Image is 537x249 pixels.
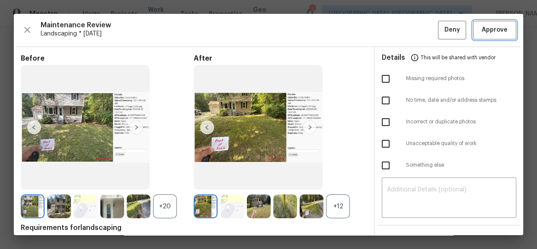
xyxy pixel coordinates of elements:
[200,120,214,134] img: left-chevron-button-url
[326,194,350,218] div: +12
[406,140,516,147] span: Unacceptable quality of work
[406,162,516,169] span: Something else
[41,21,438,29] span: Maintenance Review
[41,29,438,38] span: Landscaping * [DATE]
[482,25,508,36] span: Approve
[303,120,316,134] img: right-chevron-button-url
[421,47,495,68] span: This will be shared with vendor
[375,111,523,133] div: Incorrect or duplicate photos
[375,90,523,111] div: No time, date and/or address stamps
[194,54,367,63] span: After
[382,47,405,68] span: Details
[375,68,523,90] div: Missing required photos
[444,25,460,36] span: Deny
[375,155,523,176] div: Something else
[406,97,516,104] span: No time, date and/or address stamps
[27,120,41,134] img: left-chevron-button-url
[438,21,466,39] button: Deny
[406,75,516,82] span: Missing required photos
[129,120,143,134] img: right-chevron-button-url
[21,54,194,63] span: Before
[375,133,523,155] div: Unacceptable quality of work
[21,223,367,232] span: Requirements for landscaping
[406,118,516,126] span: Incorrect or duplicate photos
[473,21,516,39] button: Approve
[153,194,177,218] div: +20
